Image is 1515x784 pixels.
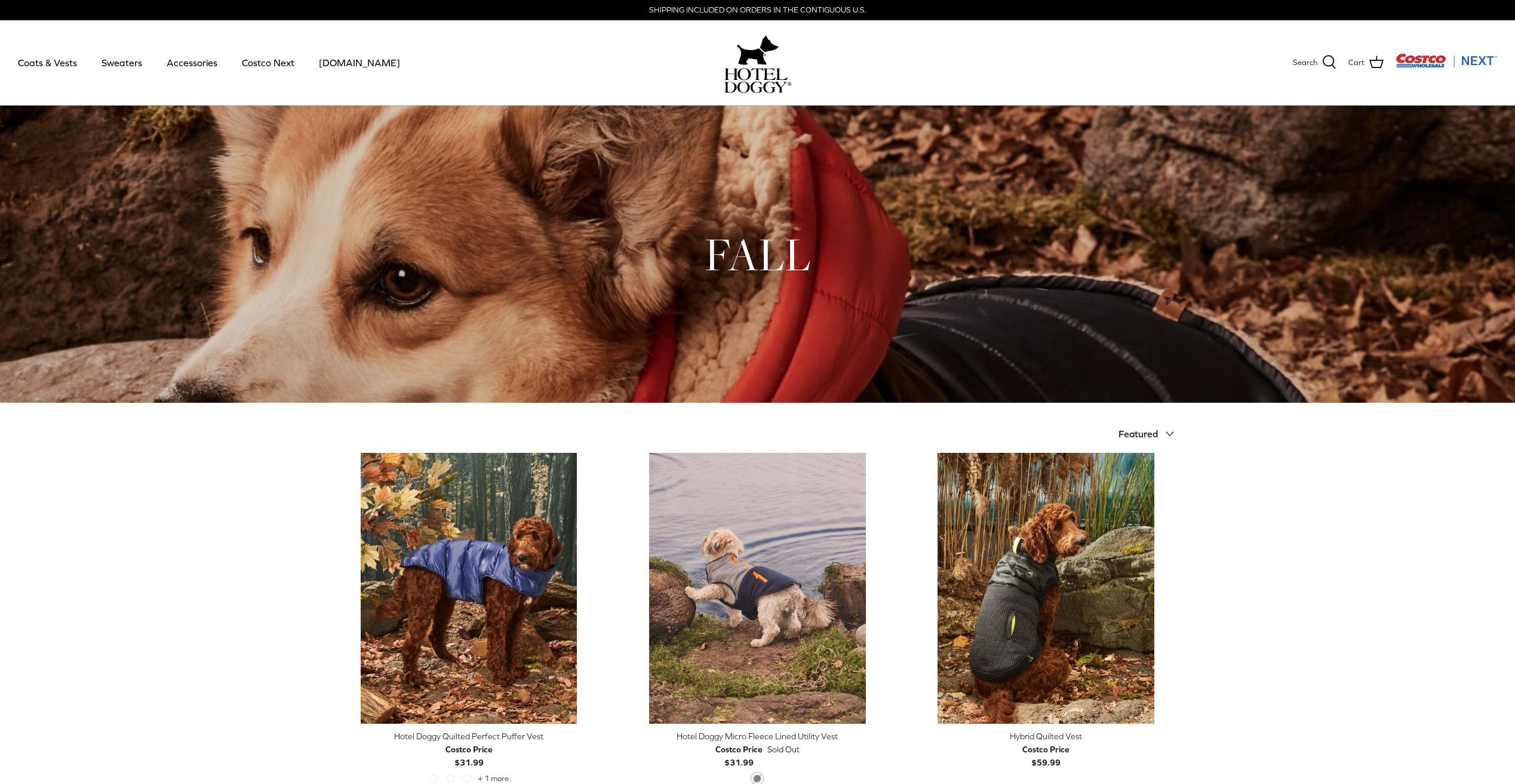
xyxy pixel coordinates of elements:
[1396,61,1497,70] a: Visit Costco Next
[622,730,893,770] a: Hotel Doggy Micro Fleece Lined Utility Vest Costco Price$31.99 Sold Out
[715,743,763,767] b: $31.99
[445,743,493,767] b: $31.99
[308,42,411,83] a: [DOMAIN_NAME]
[334,730,604,770] a: Hotel Doggy Quilted Perfect Puffer Vest Costco Price$31.99
[724,32,791,93] a: hoteldoggy.com hoteldoggycom
[911,453,1181,723] a: Hybrid Quilted Vest
[1022,743,1070,756] div: Costco Price
[1348,55,1384,70] a: Cart
[334,730,604,743] div: Hotel Doggy Quilted Perfect Puffer Vest
[911,730,1181,770] a: Hybrid Quilted Vest Costco Price$59.99
[231,42,305,83] a: Costco Next
[715,743,763,756] div: Costco Price
[1293,55,1336,70] a: Search
[724,68,791,93] img: hoteldoggycom
[445,743,493,756] div: Costco Price
[1118,421,1182,447] button: Featured
[737,32,779,68] img: hoteldoggy.com
[334,453,604,723] a: Hotel Doggy Quilted Perfect Puffer Vest
[1396,53,1497,68] img: Costco Next
[334,225,1182,283] h1: FALL
[1348,57,1365,69] span: Cart
[91,42,153,83] a: Sweaters
[7,42,88,83] a: Coats & Vests
[478,774,509,783] span: + 1 more
[1293,57,1317,69] span: Search
[1022,743,1070,767] b: $59.99
[622,453,893,723] a: Hotel Doggy Micro Fleece Lined Utility Vest
[767,743,800,756] span: Sold Out
[911,730,1181,743] div: Hybrid Quilted Vest
[156,42,228,83] a: Accessories
[622,730,893,743] div: Hotel Doggy Micro Fleece Lined Utility Vest
[1118,428,1158,439] span: Featured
